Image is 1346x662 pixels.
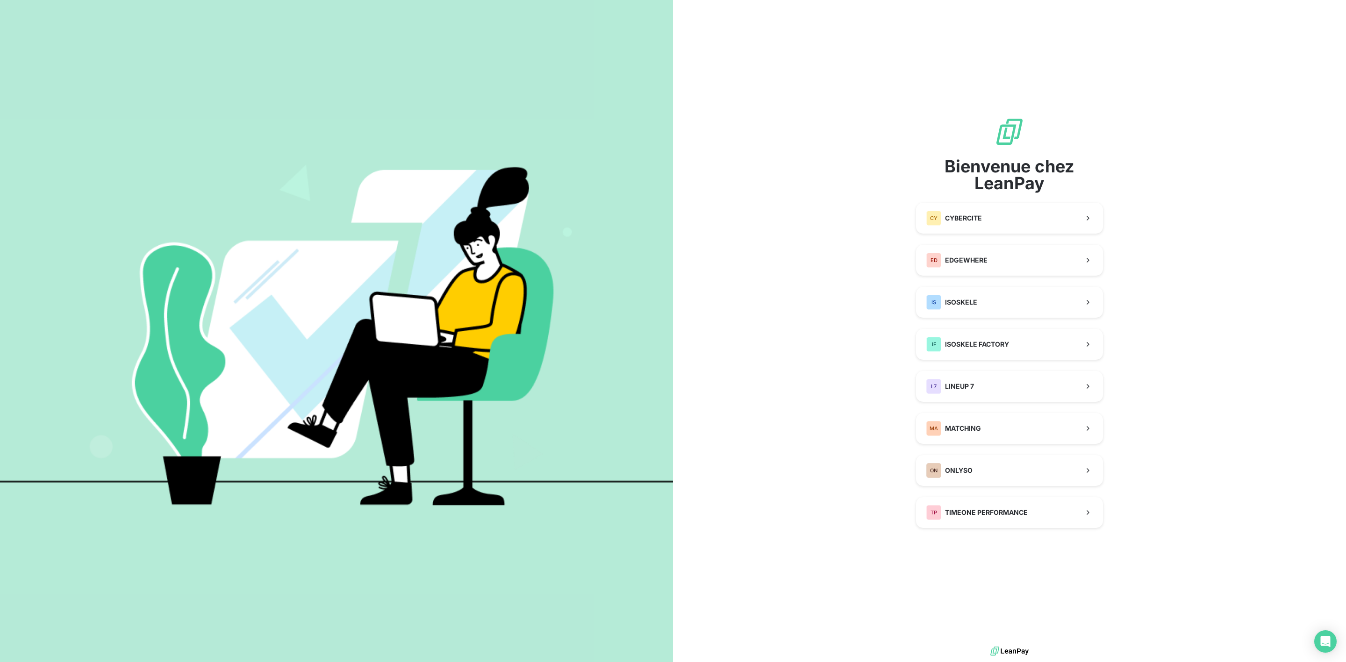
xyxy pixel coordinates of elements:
[916,287,1103,318] button: ISISOSKELE
[916,329,1103,360] button: IFISOSKELE FACTORY
[916,371,1103,402] button: L7LINEUP 7
[945,382,974,391] span: LINEUP 7
[916,158,1103,192] span: Bienvenue chez LeanPay
[945,424,981,433] span: MATCHING
[926,421,941,436] div: MA
[926,505,941,520] div: TP
[926,253,941,268] div: ED
[916,203,1103,234] button: CYCYBERCITE
[926,463,941,478] div: ON
[926,295,941,310] div: IS
[926,379,941,394] div: L7
[916,497,1103,528] button: TPTIMEONE PERFORMANCE
[916,245,1103,276] button: EDEDGEWHERE
[916,455,1103,486] button: ONONLYSO
[945,214,982,223] span: CYBERCITE
[945,508,1028,517] span: TIMEONE PERFORMANCE
[945,340,1009,349] span: ISOSKELE FACTORY
[926,211,941,226] div: CY
[995,117,1024,147] img: logo sigle
[945,256,988,265] span: EDGEWHERE
[1314,630,1337,653] div: Open Intercom Messenger
[916,413,1103,444] button: MAMATCHING
[926,337,941,352] div: IF
[945,298,977,307] span: ISOSKELE
[990,644,1029,658] img: logo
[945,466,973,475] span: ONLYSO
